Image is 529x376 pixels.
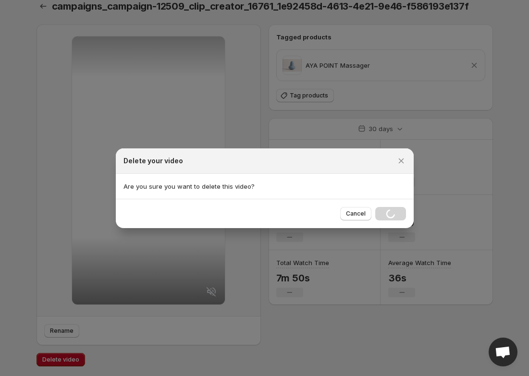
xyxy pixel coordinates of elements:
h2: Delete your video [123,156,183,166]
section: Are you sure you want to delete this video? [116,174,414,199]
button: Close [394,154,408,168]
div: Open chat [489,338,517,366]
button: Cancel [340,207,371,220]
span: Cancel [346,210,366,218]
